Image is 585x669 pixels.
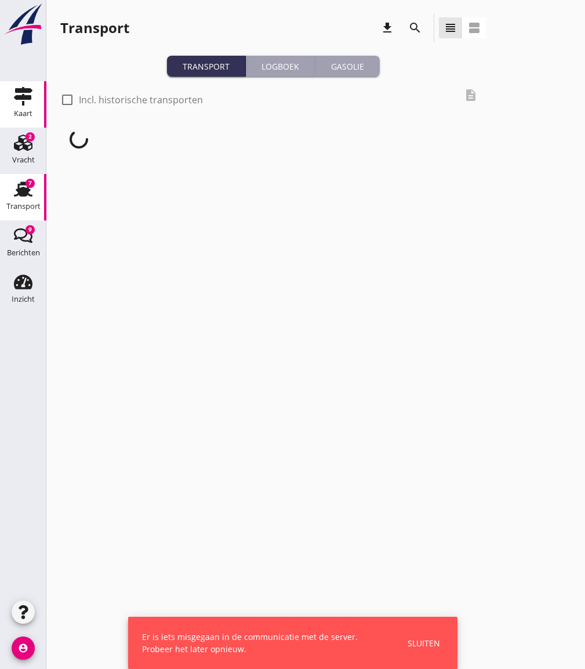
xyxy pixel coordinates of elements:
div: Sluiten [408,637,440,649]
i: download [380,21,394,35]
div: Transport [172,60,241,73]
div: 2 [26,132,35,142]
i: view_agenda [467,21,481,35]
label: Incl. historische transporten [79,94,203,106]
button: Gasolie [315,56,380,77]
img: logo-small.a267ee39.svg [2,3,44,46]
div: Er is iets misgegaan in de communicatie met de server. Probeer het later opnieuw. [142,631,380,655]
div: Transport [60,19,129,37]
button: Transport [167,56,246,77]
i: account_circle [12,637,35,660]
i: search [408,21,422,35]
div: Logboek [250,60,310,73]
i: view_headline [444,21,457,35]
button: Sluiten [404,634,444,653]
button: Logboek [246,56,315,77]
div: Vracht [12,156,35,164]
div: Transport [6,202,41,210]
div: Kaart [14,110,32,117]
div: Berichten [7,249,40,256]
div: Gasolie [320,60,375,73]
div: Inzicht [12,295,35,303]
div: 9 [26,225,35,234]
div: 7 [26,179,35,188]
